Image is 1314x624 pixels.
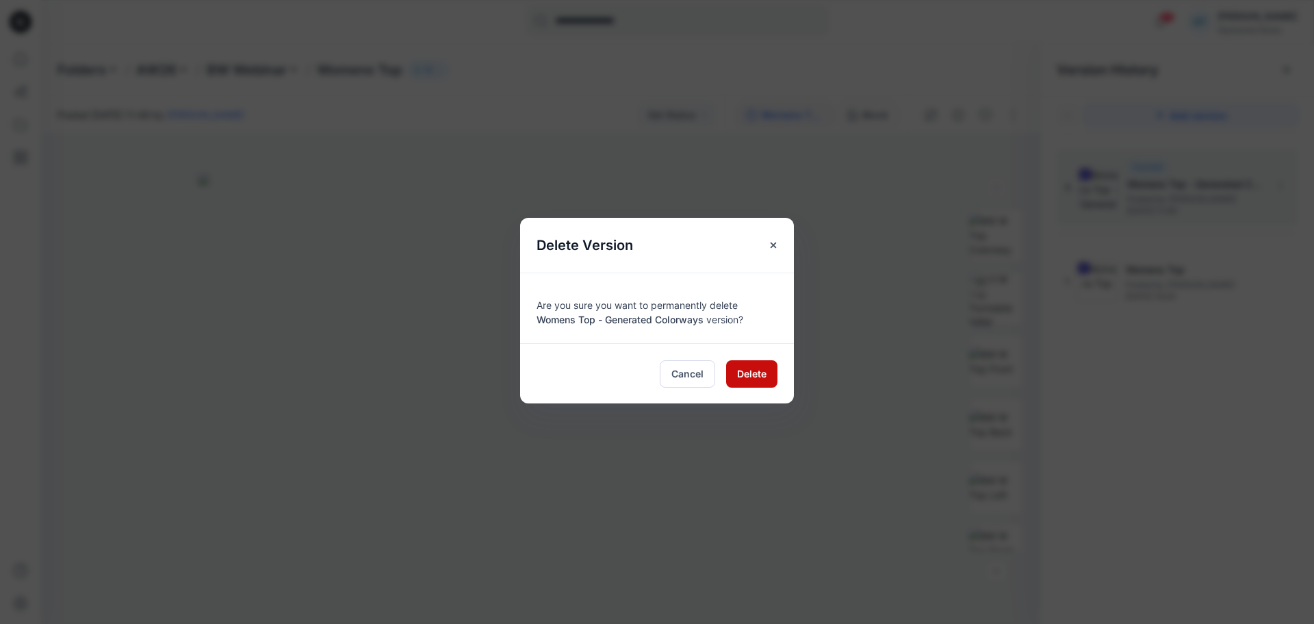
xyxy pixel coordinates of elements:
[660,360,715,388] button: Cancel
[737,366,766,381] span: Delete
[537,290,777,327] div: Are you sure you want to permanently delete version?
[671,366,704,381] span: Cancel
[761,233,786,258] button: Close
[726,360,777,388] button: Delete
[537,314,704,325] span: Womens Top - Generated Colorways
[520,218,649,273] h5: Delete Version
